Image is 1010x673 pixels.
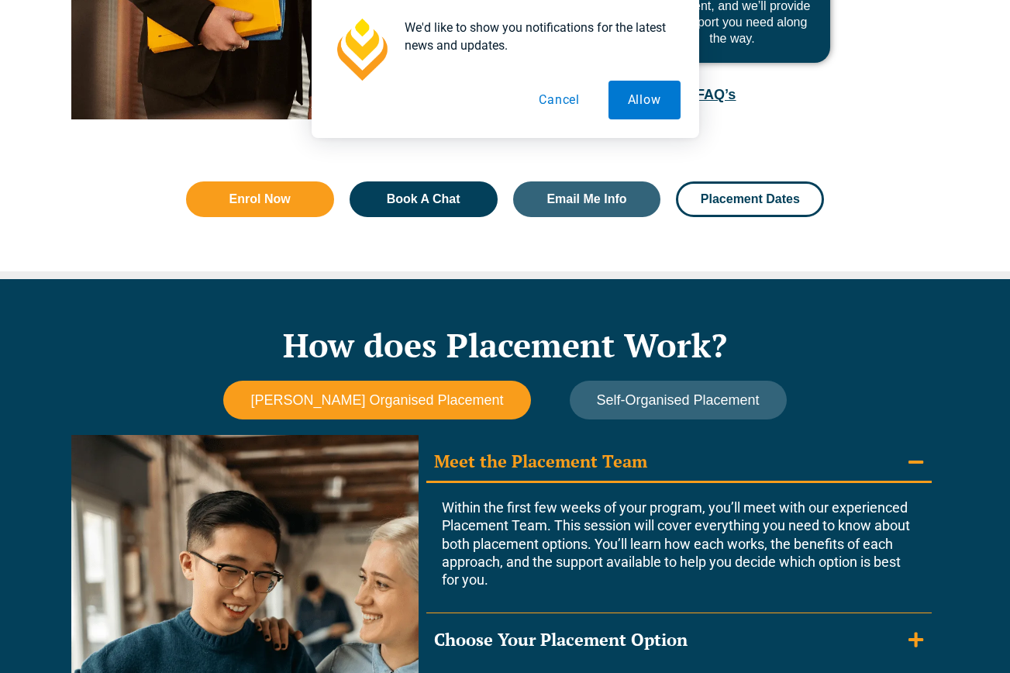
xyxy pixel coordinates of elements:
span: Within the first few weeks of your program, you’ll meet with our experienced Placement Team. This... [442,499,910,588]
div: We'd like to show you notifications for the latest news and updates. [392,19,681,54]
a: Email Me Info [513,181,661,217]
img: notification icon [330,19,392,81]
a: Enrol Now [186,181,334,217]
span: Placement Dates [701,193,800,205]
button: Allow [608,81,681,119]
h2: How does Placement Work? [64,326,947,364]
div: Choose Your Placement Option [434,629,688,651]
summary: Choose Your Placement Option [426,621,932,659]
button: Cancel [519,81,599,119]
summary: Meet the Placement Team [426,443,932,483]
span: Book A Chat [387,193,460,205]
span: Email Me Info [546,193,626,205]
span: [PERSON_NAME] Organised Placement [250,392,503,409]
span: Enrol Now [229,193,291,205]
div: Meet the Placement Team [434,450,647,473]
a: Placement Dates [676,181,824,217]
span: Self-Organised Placement [597,392,760,409]
a: Book A Chat [350,181,498,217]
